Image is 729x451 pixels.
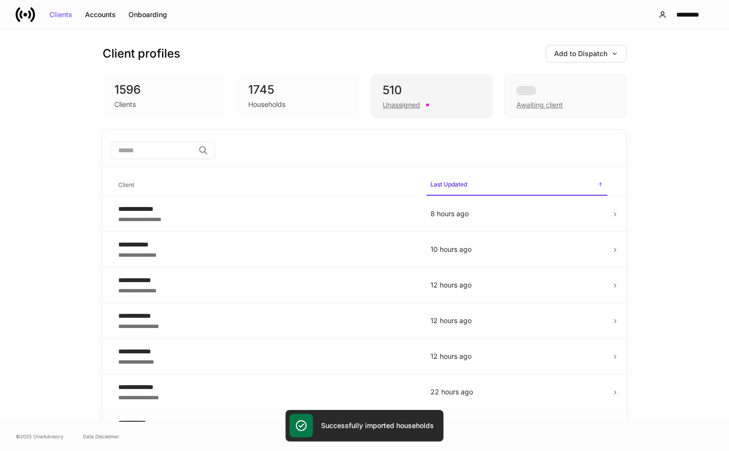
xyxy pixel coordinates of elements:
span: Last Updated [427,175,607,196]
h6: Client [118,180,134,189]
button: Clients [43,7,79,22]
span: Client [114,175,419,195]
div: Households [248,100,285,109]
p: 8 hours ago [430,209,603,219]
div: Unassigned [383,100,420,110]
p: 12 hours ago [430,280,603,290]
h5: Successfully imported households [321,421,434,430]
div: Awaiting client [504,74,626,118]
a: Data Disclaimer [83,432,119,440]
h6: Last Updated [430,180,467,189]
h3: Client profiles [103,46,180,61]
div: Onboarding [129,11,167,18]
p: 22 hours ago [430,387,603,397]
p: 12 hours ago [430,316,603,326]
div: 510Unassigned [370,74,493,118]
span: © 2025 OneAdvisory [16,432,64,440]
button: Onboarding [122,7,173,22]
div: Awaiting client [516,100,563,110]
div: 510 [383,82,480,98]
div: Clients [114,100,136,109]
button: Accounts [79,7,122,22]
p: 12 hours ago [430,351,603,361]
p: 10 hours ago [430,245,603,254]
div: Add to Dispatch [554,50,618,57]
div: 1596 [114,82,213,98]
div: Accounts [85,11,116,18]
div: Clients [49,11,72,18]
button: Add to Dispatch [546,45,626,62]
div: 1745 [248,82,347,98]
